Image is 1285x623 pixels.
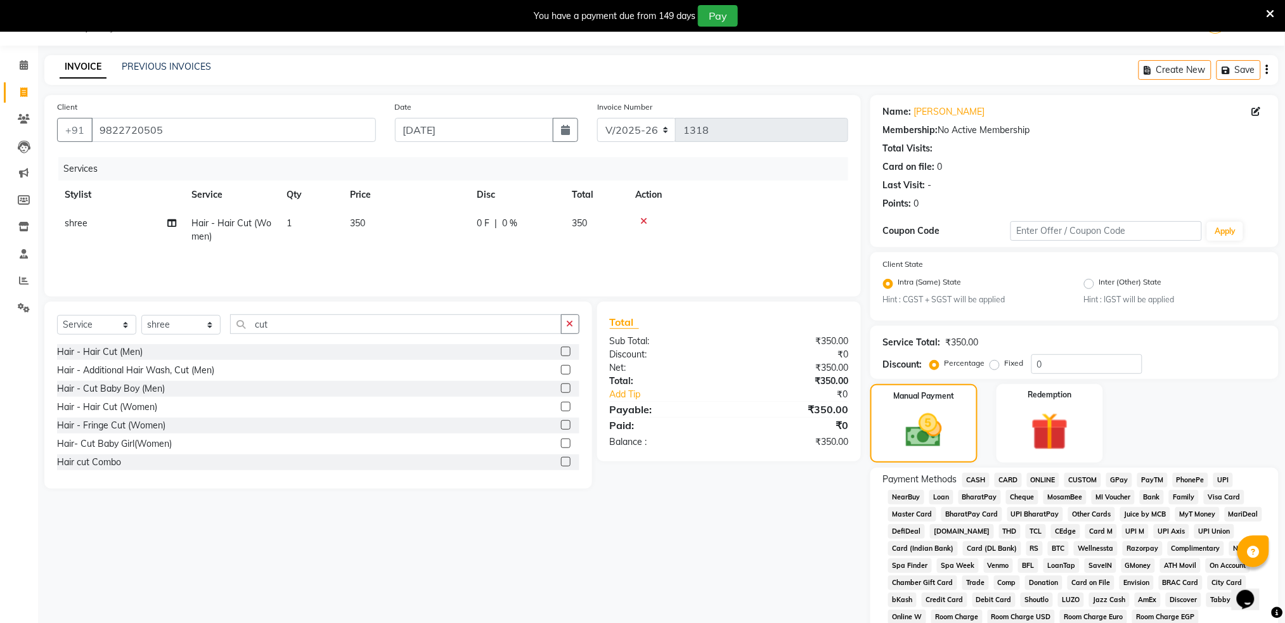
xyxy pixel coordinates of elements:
div: Hair cut Combo [57,456,121,469]
div: ₹350.00 [946,336,979,349]
span: Comp [994,575,1021,590]
span: BRAC Card [1159,575,1203,590]
span: GMoney [1121,558,1156,573]
span: MI Voucher [1092,490,1135,504]
span: 350 [350,217,365,229]
th: Qty [279,181,342,209]
span: Venmo [984,558,1014,573]
iframe: chat widget [1232,572,1272,610]
span: LUZO [1058,593,1084,607]
label: Date [395,101,412,113]
div: Payable: [600,402,729,417]
span: MyT Money [1175,507,1220,522]
div: 0 [938,160,943,174]
div: Hair - Hair Cut (Men) [57,345,143,359]
span: UPI Axis [1154,524,1189,539]
label: Client State [883,259,924,270]
span: Trade [962,575,989,590]
img: _gift.svg [1019,408,1080,455]
th: Service [184,181,279,209]
div: Membership: [883,124,938,137]
span: BharatPay Card [941,507,1002,522]
span: Card on File [1068,575,1114,590]
a: PREVIOUS INVOICES [122,61,211,72]
div: ₹350.00 [729,361,858,375]
span: Envision [1120,575,1154,590]
small: Hint : CGST + SGST will be applied [883,294,1065,305]
label: Inter (Other) State [1099,276,1162,292]
span: Spa Week [937,558,979,573]
span: Complimentary [1168,541,1225,556]
label: Invoice Number [597,101,652,113]
div: ₹350.00 [729,375,858,388]
div: Hair - Additional Hair Wash, Cut (Men) [57,364,214,377]
span: CASH [962,473,990,487]
div: Hair - Fringe Cut (Women) [57,419,165,432]
div: Discount: [600,348,729,361]
span: Payment Methods [883,473,957,486]
span: MariDeal [1225,507,1263,522]
span: GPay [1106,473,1132,487]
div: You have a payment due from 149 days [534,10,695,23]
div: Services [58,157,858,181]
span: Jazz Cash [1089,593,1130,607]
span: UPI [1213,473,1233,487]
div: Hair- Cut Baby Girl(Women) [57,437,172,451]
span: PhonePe [1173,473,1209,487]
span: Bank [1140,490,1165,504]
div: Points: [883,197,912,210]
button: +91 [57,118,93,142]
span: City Card [1208,575,1246,590]
span: Master Card [888,507,936,522]
span: 0 F [477,217,489,230]
div: Sub Total: [600,335,729,348]
span: Visa Card [1204,490,1244,504]
div: ₹350.00 [729,335,858,348]
th: Stylist [57,181,184,209]
div: Last Visit: [883,179,926,192]
span: UPI M [1122,524,1149,539]
small: Hint : IGST will be applied [1084,294,1266,305]
span: Juice by MCB [1120,507,1170,522]
div: Discount: [883,358,922,371]
a: Add Tip [600,388,751,401]
div: Service Total: [883,336,941,349]
button: Save [1217,60,1261,80]
div: No Active Membership [883,124,1266,137]
span: MosamBee [1043,490,1087,504]
button: Apply [1207,222,1243,241]
span: RS [1026,541,1043,556]
img: _cash.svg [894,409,953,451]
button: Create New [1139,60,1211,80]
th: Disc [469,181,564,209]
button: Pay [698,5,738,27]
span: Hair - Hair Cut (Women) [191,217,271,242]
span: LoanTap [1043,558,1080,573]
span: AmEx [1135,593,1161,607]
span: 350 [572,217,587,229]
div: Total: [600,375,729,388]
span: NearBuy [888,490,924,504]
input: Enter Offer / Coupon Code [1011,221,1202,241]
label: Client [57,101,77,113]
label: Percentage [945,357,985,369]
span: Family [1169,490,1199,504]
span: Total [610,316,639,329]
span: bKash [888,593,917,607]
span: Loan [929,490,953,504]
span: 1 [287,217,292,229]
span: BTC [1048,541,1069,556]
span: Credit Card [922,593,967,607]
div: Total Visits: [883,142,933,155]
th: Price [342,181,469,209]
div: Paid: [600,418,729,433]
div: - [928,179,932,192]
div: Hair - Hair Cut (Women) [57,401,157,414]
span: Spa Finder [888,558,932,573]
label: Redemption [1028,389,1071,401]
span: Chamber Gift Card [888,575,957,590]
a: INVOICE [60,56,107,79]
th: Action [628,181,848,209]
span: SaveIN [1085,558,1116,573]
div: 0 [914,197,919,210]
